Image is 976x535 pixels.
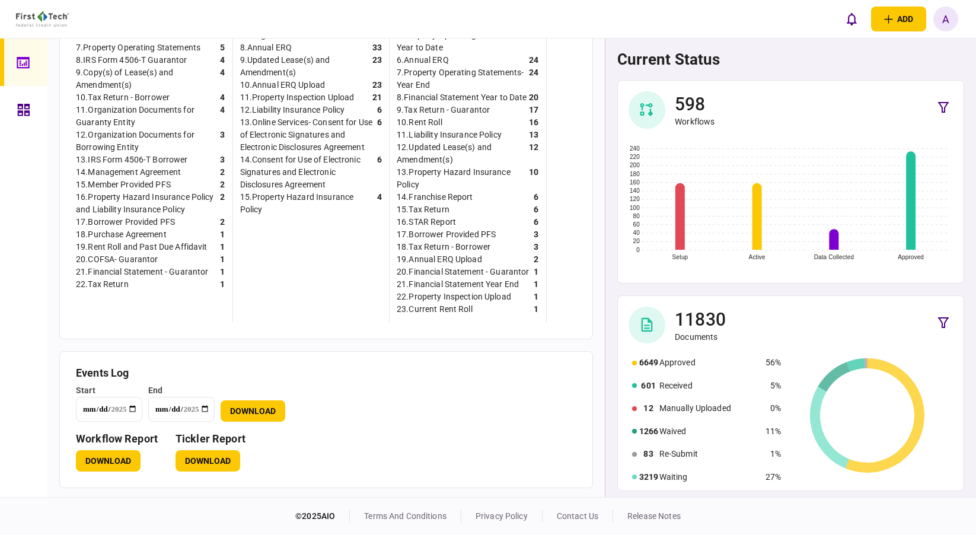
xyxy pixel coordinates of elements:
div: 2 [220,166,225,179]
div: Workflows [675,116,715,127]
div: 6 [534,203,538,216]
div: 7 . Property Operating Statements [76,42,200,54]
div: 598 [675,93,715,116]
div: 11% [766,425,781,438]
div: 22 . Tax Return [76,278,129,291]
div: 1 [534,291,538,303]
div: 11 . Organization Documents for Guaranty Entity [76,104,220,129]
text: 160 [630,179,640,185]
text: Approved [898,254,924,260]
div: 1266 [639,425,658,438]
div: 6 [377,116,382,154]
div: 10 . Tax Return - Borrower [76,91,170,104]
div: 6 [534,216,538,228]
h3: workflow report [76,434,158,444]
div: 17 . Borrower Provided PFS [76,216,175,228]
div: 12 [529,141,538,166]
div: 27% [766,471,781,483]
div: 8 . Annual ERQ [240,42,292,54]
div: 24 [529,54,538,66]
a: contact us [557,511,598,521]
div: 11 . Liability Insurance Policy [397,129,502,141]
div: 19 . Annual ERQ Upload [397,253,482,266]
div: 3 [220,154,225,166]
div: 4 [220,91,225,104]
div: 11830 [675,308,726,332]
button: open notifications list [839,7,864,31]
div: 17 [529,104,538,116]
div: 7 . Property Operating Statements- Year End [397,66,529,91]
div: 13 . Online Services- Consent for Use of Electronic Signatures and Electronic Disclosures Agreement [240,116,377,154]
div: 15 . Tax Return [397,203,449,216]
div: 10 [529,166,538,191]
div: 1 [220,253,225,266]
div: 1 [534,278,538,291]
div: 19 . Rent Roll and Past Due Affidavit [76,241,208,253]
div: 2 [220,191,225,216]
text: 80 [633,212,640,219]
div: 1 [534,266,538,278]
div: 23 [372,54,382,79]
div: 21 [372,91,382,104]
div: Waived [659,425,760,438]
div: 83 [639,448,658,460]
h1: current status [617,50,964,68]
div: 1 [220,266,225,278]
div: 23 . Current Rent Roll [397,303,473,316]
text: 140 [630,187,640,194]
div: 2 [534,253,538,266]
div: 13 . IRS Form 4506-T Borrower [76,154,188,166]
div: 4 [220,104,225,129]
div: 9 . Copy(s) of Lease(s) and Amendment(s) [76,66,220,91]
text: 40 [633,230,640,236]
div: 4 [220,66,225,91]
a: privacy policy [476,511,528,521]
div: 6 [377,104,382,116]
div: 2 [220,216,225,228]
text: 20 [633,238,640,244]
div: 6649 [639,356,658,369]
div: 18 . Purchase Agreement [76,228,167,241]
div: 12 . Updated Lease(s) and Amendment(s) [397,141,529,166]
div: 601 [639,380,658,392]
div: 12 . Organization Documents for Borrowing Entity [76,129,220,154]
text: 220 [630,154,640,160]
div: 21 . Financial Statement - Guarantor [76,266,208,278]
div: 15 . Member Provided PFS [76,179,171,191]
div: 10 . Rent Roll [397,116,442,129]
div: Re-Submit [659,448,760,460]
div: 8 . Financial Statement Year to Date [397,91,527,104]
div: 16 . STAR Report [397,216,456,228]
text: 100 [630,204,640,211]
div: 56% [766,356,781,369]
button: Download [76,450,141,472]
text: 120 [630,196,640,202]
div: 1 [534,303,538,316]
div: 3219 [639,471,658,483]
div: 16 [529,116,538,129]
div: 12 . Liability Insurance Policy [240,104,345,116]
div: start [76,384,142,397]
div: 17 . Borrower Provided PFS [397,228,496,241]
div: 14 . Franchise Report [397,191,473,203]
div: 14 . Management Agreement [76,166,181,179]
text: Active [748,254,765,260]
div: © 2025 AIO [295,510,350,523]
img: client company logo [16,11,69,27]
div: 23 [372,79,382,91]
div: 5% [766,380,781,392]
div: 3 [534,241,538,253]
div: 21 . Financial Statement Year End [397,278,519,291]
div: 3 [534,228,538,241]
div: 24 [529,66,538,91]
div: 6 . Annual ERQ [397,54,449,66]
div: 20 [529,91,538,104]
div: Approved [659,356,760,369]
button: A [933,7,958,31]
div: 4 [220,54,225,66]
div: 12 [639,402,658,415]
div: 8 . IRS Form 4506-T Guarantor [76,54,187,66]
div: 6 [377,154,382,191]
div: 1 [220,228,225,241]
div: 5 . Property Operating Statements - Year to Date [397,29,529,54]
